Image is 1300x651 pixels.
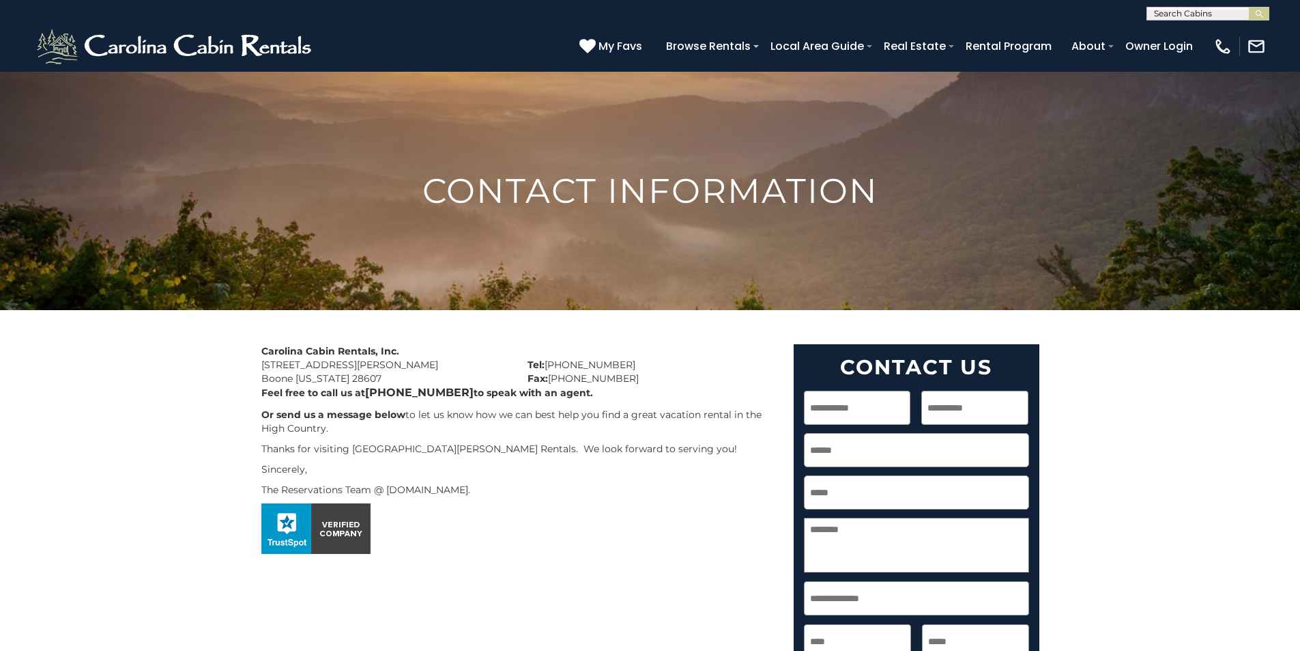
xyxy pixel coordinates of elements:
[528,372,548,385] strong: Fax:
[528,359,545,371] strong: Tel:
[261,345,399,357] strong: Carolina Cabin Rentals, Inc.
[517,344,783,385] div: [PHONE_NUMBER] [PHONE_NUMBER]
[1065,34,1112,58] a: About
[261,442,773,456] p: Thanks for visiting [GEOGRAPHIC_DATA][PERSON_NAME] Rentals. We look forward to serving you!
[365,386,474,399] b: [PHONE_NUMBER]
[1247,37,1266,56] img: mail-regular-white.png
[1213,37,1232,56] img: phone-regular-white.png
[659,34,757,58] a: Browse Rentals
[764,34,871,58] a: Local Area Guide
[261,503,371,554] img: seal_horizontal.png
[579,38,646,55] a: My Favs
[598,38,642,55] span: My Favs
[261,408,773,435] p: to let us know how we can best help you find a great vacation rental in the High Country.
[251,344,517,385] div: [STREET_ADDRESS][PERSON_NAME] Boone [US_STATE] 28607
[261,483,773,497] p: The Reservations Team @ [DOMAIN_NAME].
[959,34,1058,58] a: Rental Program
[34,26,317,67] img: White-1-2.png
[804,355,1029,380] h2: Contact Us
[474,387,593,399] b: to speak with an agent.
[261,408,405,421] b: Or send us a message below
[1118,34,1200,58] a: Owner Login
[261,462,773,476] p: Sincerely,
[261,387,365,399] b: Feel free to call us at
[877,34,953,58] a: Real Estate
